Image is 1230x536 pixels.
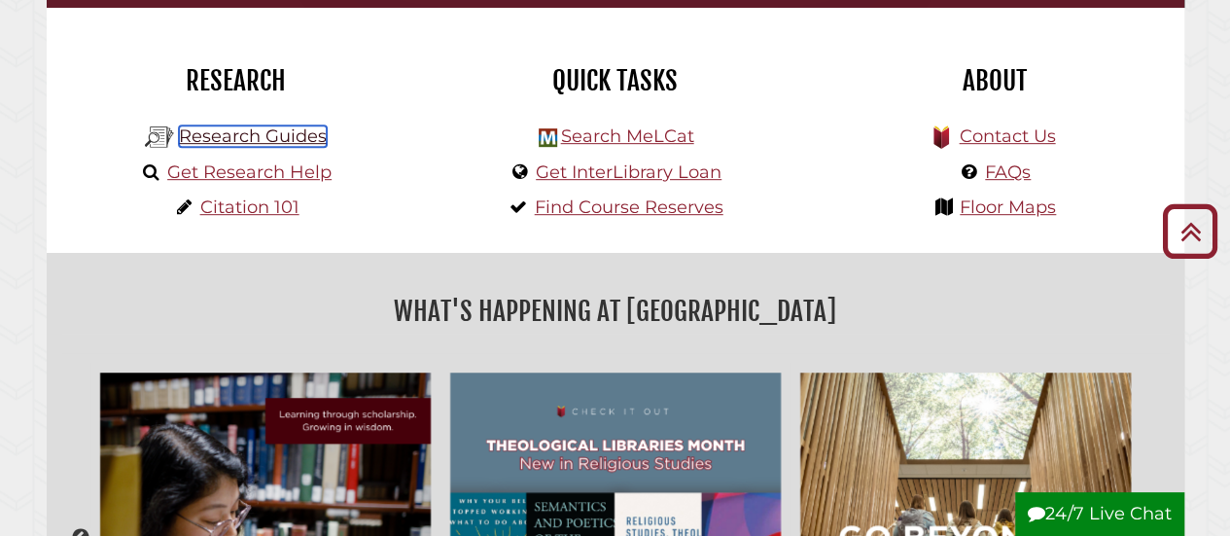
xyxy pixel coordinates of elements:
[1155,215,1225,247] a: Back to Top
[167,161,332,183] a: Get Research Help
[61,64,411,97] h2: Research
[536,161,721,183] a: Get InterLibrary Loan
[959,125,1055,147] a: Contact Us
[535,197,723,218] a: Find Course Reserves
[61,289,1170,334] h2: What's Happening at [GEOGRAPHIC_DATA]
[985,161,1031,183] a: FAQs
[820,64,1170,97] h2: About
[145,123,174,152] img: Hekman Library Logo
[560,125,693,147] a: Search MeLCat
[200,197,299,218] a: Citation 101
[539,128,557,147] img: Hekman Library Logo
[440,64,791,97] h2: Quick Tasks
[960,197,1056,218] a: Floor Maps
[179,125,327,147] a: Research Guides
